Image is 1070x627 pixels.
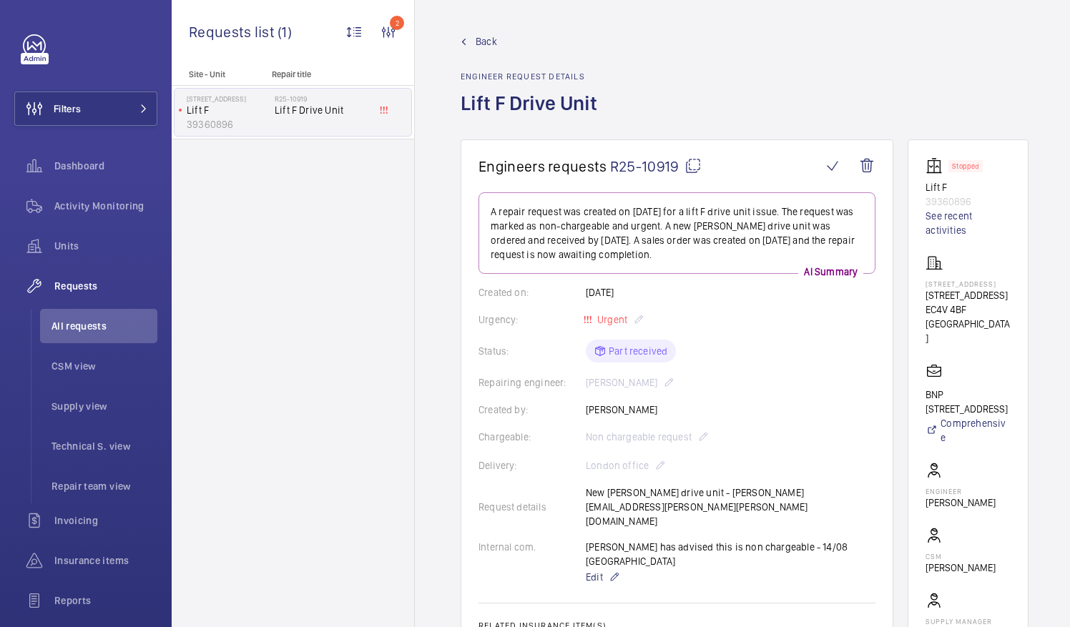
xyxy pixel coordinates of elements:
[275,94,369,103] h2: R25-10919
[189,23,278,41] span: Requests list
[54,279,157,293] span: Requests
[187,94,269,103] p: [STREET_ADDRESS]
[586,570,603,584] span: Edit
[491,204,863,262] p: A repair request was created on [DATE] for a lift F drive unit issue. The request was marked as n...
[926,180,1011,194] p: Lift F
[51,359,157,373] span: CSM view
[926,288,1011,302] p: [STREET_ADDRESS]
[926,416,1011,445] a: Comprehensive
[926,617,1011,626] p: Supply manager
[461,71,606,82] h2: Engineer request details
[926,280,1011,288] p: [STREET_ADDRESS]
[51,439,157,453] span: Technical S. view
[952,164,979,169] p: Stopped
[798,265,863,279] p: AI Summary
[926,561,996,575] p: [PERSON_NAME]
[275,103,369,117] span: Lift F Drive Unit
[926,302,1011,345] p: EC4V 4BF [GEOGRAPHIC_DATA]
[54,513,157,528] span: Invoicing
[51,319,157,333] span: All requests
[926,387,1011,416] p: BNP [STREET_ADDRESS]
[54,239,157,253] span: Units
[926,495,996,510] p: [PERSON_NAME]
[926,552,996,561] p: CSM
[461,90,606,139] h1: Lift F Drive Unit
[926,194,1011,209] p: 39360896
[476,34,497,49] span: Back
[51,399,157,413] span: Supply view
[54,102,81,116] span: Filters
[926,209,1011,237] a: See recent activities
[926,157,948,174] img: elevator.svg
[478,157,607,175] span: Engineers requests
[272,69,366,79] p: Repair title
[54,159,157,173] span: Dashboard
[926,487,996,495] p: Engineer
[172,69,266,79] p: Site - Unit
[54,553,157,568] span: Insurance items
[14,92,157,126] button: Filters
[54,199,157,213] span: Activity Monitoring
[187,103,269,117] p: Lift F
[610,157,702,175] span: R25-10919
[51,479,157,493] span: Repair team view
[187,117,269,132] p: 39360896
[54,593,157,608] span: Reports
